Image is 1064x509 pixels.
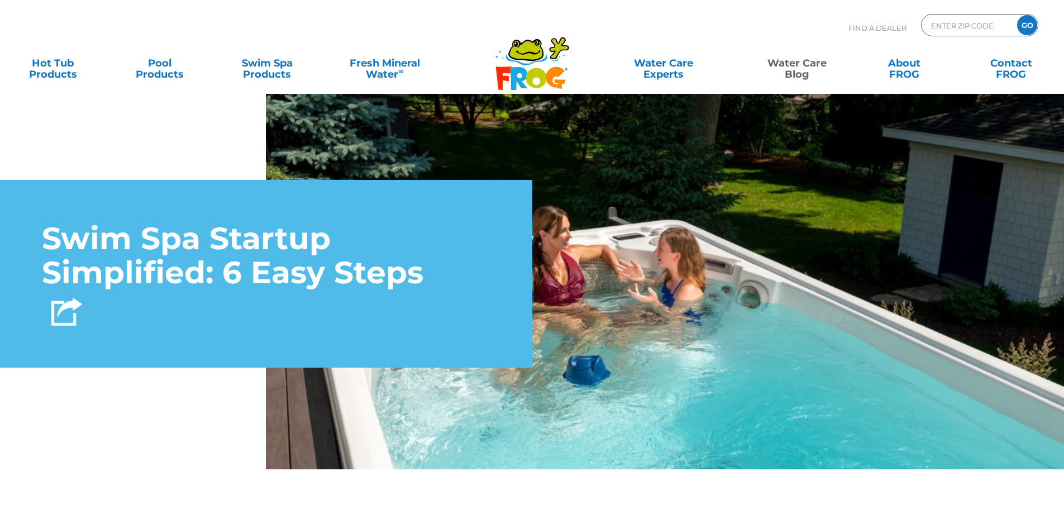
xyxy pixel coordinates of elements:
[42,222,490,289] h1: Swim Spa Startup Simplified: 6 Easy Steps
[1017,15,1037,35] input: GO
[118,52,202,74] a: PoolProducts
[970,52,1053,74] a: ContactFROG
[755,52,838,74] a: Water CareBlog
[226,52,309,74] a: Swim SpaProducts
[489,22,575,91] img: Frog Products Logo
[848,14,906,42] p: Find A Dealer
[398,66,404,75] sup: ∞
[596,52,731,74] a: Water CareExperts
[51,298,82,326] img: Share
[11,52,94,74] a: Hot TubProducts
[862,52,946,74] a: AboutFROG
[332,52,437,74] a: Fresh MineralWater∞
